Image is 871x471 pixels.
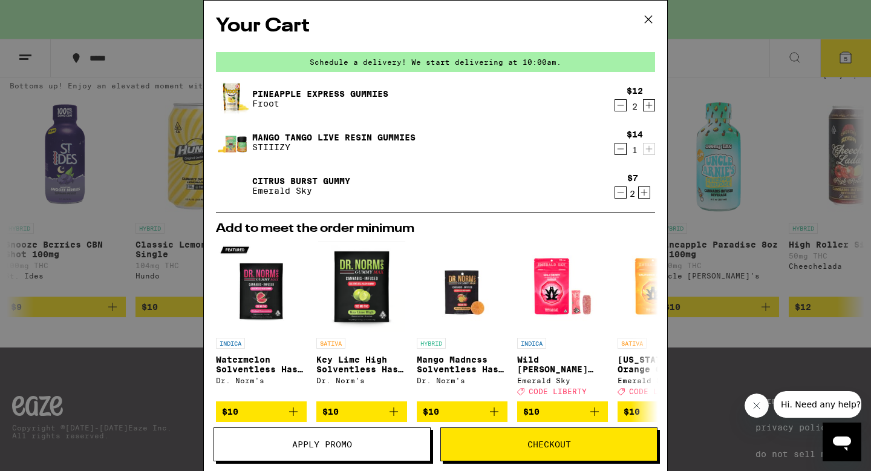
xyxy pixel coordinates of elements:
[774,391,861,418] iframe: Message from company
[216,223,655,235] h2: Add to meet the order minimum
[643,99,655,111] button: Increment
[417,241,507,332] img: Dr. Norm's - Mango Madness Solventless Hash Gummy
[523,407,540,417] span: $10
[216,355,307,374] p: Watermelon Solventless Hash Gummy
[252,176,350,186] a: Citrus Burst Gummy
[618,241,708,401] a: Open page for California Orange Gummies from Emerald Sky
[627,102,643,111] div: 2
[417,241,507,401] a: Open page for Mango Madness Solventless Hash Gummy from Dr. Norm's
[618,355,708,374] p: [US_STATE] Orange Gummies
[517,401,608,422] button: Add to bag
[316,355,407,374] p: Key Lime High Solventless Hash Gummy
[252,186,350,196] p: Emerald Sky
[517,241,608,401] a: Open page for Wild Berry Gummies from Emerald Sky
[417,401,507,422] button: Add to bag
[618,338,647,349] p: SATIVA
[252,89,388,99] a: Pineapple Express Gummies
[316,338,345,349] p: SATIVA
[627,86,643,96] div: $12
[216,241,307,401] a: Open page for Watermelon Solventless Hash Gummy from Dr. Norm's
[316,241,407,401] a: Open page for Key Lime High Solventless Hash Gummy from Dr. Norm's
[216,52,655,72] div: Schedule a delivery! We start delivering at 10:00am.
[292,440,352,449] span: Apply Promo
[615,99,627,111] button: Decrement
[216,241,307,332] img: Dr. Norm's - Watermelon Solventless Hash Gummy
[216,169,250,203] img: Citrus Burst Gummy
[216,401,307,422] button: Add to bag
[417,355,507,374] p: Mango Madness Solventless Hash Gummy
[316,401,407,422] button: Add to bag
[627,130,643,139] div: $14
[624,407,640,417] span: $10
[745,394,769,418] iframe: Close message
[318,241,406,332] img: Dr. Norm's - Key Lime High Solventless Hash Gummy
[517,241,608,332] img: Emerald Sky - Wild Berry Gummies
[216,125,250,159] img: Mango Tango Live Resin Gummies
[216,377,307,384] div: Dr. Norm's
[214,427,431,461] button: Apply Promo
[638,186,650,199] button: Increment
[627,189,638,199] div: 2
[216,13,655,40] h2: Your Cart
[615,186,627,199] button: Decrement
[222,407,238,417] span: $10
[316,377,407,384] div: Dr. Norm's
[517,377,608,384] div: Emerald Sky
[252,142,416,152] p: STIIIZY
[629,387,687,395] span: CODE LIBERTY
[627,173,638,183] div: $7
[618,401,708,422] button: Add to bag
[823,423,861,461] iframe: Button to launch messaging window
[643,143,655,155] button: Increment
[252,133,416,142] a: Mango Tango Live Resin Gummies
[322,407,339,417] span: $10
[417,338,446,349] p: HYBRID
[627,145,643,155] div: 1
[618,241,708,332] img: Emerald Sky - California Orange Gummies
[517,338,546,349] p: INDICA
[527,440,571,449] span: Checkout
[618,377,708,384] div: Emerald Sky
[440,427,657,461] button: Checkout
[252,99,388,108] p: Froot
[615,143,627,155] button: Decrement
[423,407,439,417] span: $10
[529,387,587,395] span: CODE LIBERTY
[417,377,507,384] div: Dr. Norm's
[216,82,250,115] img: Pineapple Express Gummies
[517,355,608,374] p: Wild [PERSON_NAME] Gummies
